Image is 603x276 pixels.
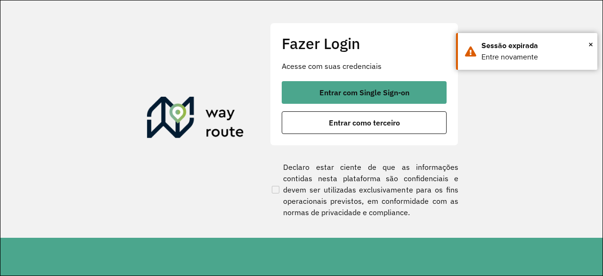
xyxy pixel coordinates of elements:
[282,111,447,134] button: button
[481,40,590,51] div: Sessão expirada
[282,60,447,72] p: Acesse com suas credenciais
[147,97,244,142] img: Roteirizador AmbevTech
[329,119,400,126] span: Entrar como terceiro
[270,161,458,218] label: Declaro estar ciente de que as informações contidas nesta plataforma são confidenciais e devem se...
[282,81,447,104] button: button
[588,37,593,51] button: Close
[481,51,590,63] div: Entre novamente
[588,37,593,51] span: ×
[282,34,447,52] h2: Fazer Login
[319,89,409,96] span: Entrar com Single Sign-on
